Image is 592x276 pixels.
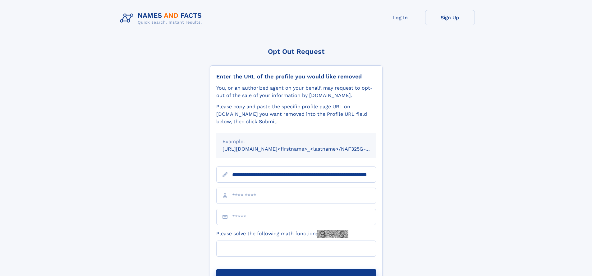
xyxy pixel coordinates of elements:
[223,146,388,152] small: [URL][DOMAIN_NAME]<firstname>_<lastname>/NAF325G-xxxxxxxx
[216,84,376,99] div: You, or an authorized agent on your behalf, may request to opt-out of the sale of your informatio...
[216,230,348,238] label: Please solve the following math function:
[223,138,370,145] div: Example:
[375,10,425,25] a: Log In
[117,10,207,27] img: Logo Names and Facts
[216,73,376,80] div: Enter the URL of the profile you would like removed
[216,103,376,125] div: Please copy and paste the specific profile page URL on [DOMAIN_NAME] you want removed into the Pr...
[210,48,383,55] div: Opt Out Request
[425,10,475,25] a: Sign Up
